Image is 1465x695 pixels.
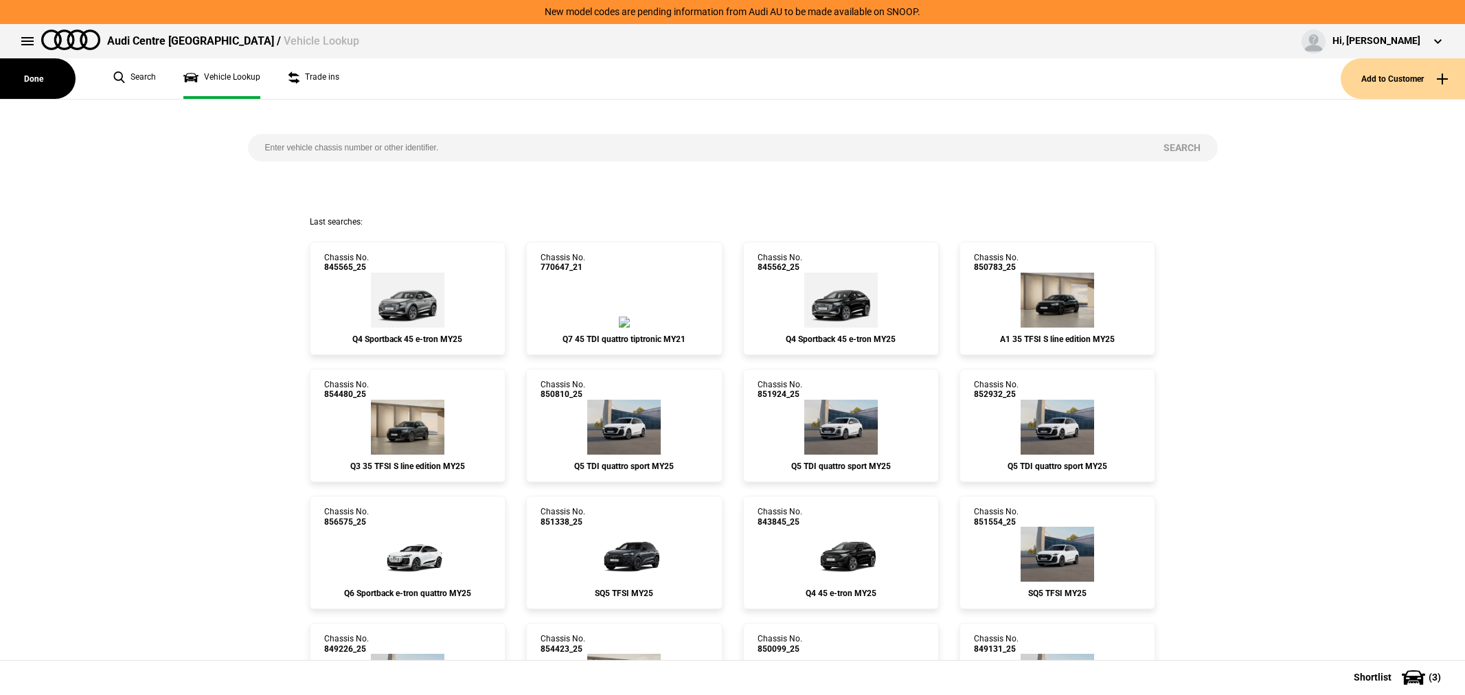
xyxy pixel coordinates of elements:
[324,517,369,527] span: 856575_25
[1021,273,1094,328] img: Audi_GBACHG_25_ZV_0E0E_PS1_WA9_PX2_N4M_2Z7_C5Q_(Nadin:_2Z7_C43_C5Q_N4M_PS1_PX2_WA9)_ext.png
[974,389,1019,399] span: 852932_25
[758,644,802,654] span: 850099_25
[758,462,924,471] div: Q5 TDI quattro sport MY25
[974,262,1019,272] span: 850783_25
[371,400,444,455] img: Audi_F3BCCX_25LE_FZ_6Y6Y_3FU_6FJ_3S2_V72_WN8_(Nadin:_3FU_3S2_6FJ_C62_V72_WN8)_ext.png
[541,462,707,471] div: Q5 TDI quattro sport MY25
[183,58,260,99] a: Vehicle Lookup
[324,380,369,400] div: Chassis No.
[587,400,661,455] img: Audi_GUBAUY_25S_GX_Z9Z9_PAH_5MB_6FJ_WXC_PWL_H65_CB2_(Nadin:_5MB_6FJ_C56_CB2_H65_PAH_PWL_WXC)_ext.png
[804,273,878,328] img: Audi_F4NA53_25_EI_0E0E_WA7_PWK_PY5_PYY_2FS_(Nadin:_2FS_C18_PWK_PY5_PYY_S7E_WA7)_ext.png
[113,58,156,99] a: Search
[366,527,448,582] img: Audi_GFNA38_25_GX_2Y2Y_WA2_WA7_VW5_PAJ_PYH_V39_(Nadin:_C06_PAJ_PYH_V39_VW5_WA2_WA7)_ext.png
[541,262,585,272] span: 770647_21
[324,634,369,654] div: Chassis No.
[1146,134,1218,161] button: Search
[541,507,585,527] div: Chassis No.
[974,253,1019,273] div: Chassis No.
[324,462,491,471] div: Q3 35 TFSI S line edition MY25
[1333,660,1465,694] button: Shortlist(3)
[284,34,359,47] span: Vehicle Lookup
[1354,672,1392,682] span: Shortlist
[324,589,491,598] div: Q6 Sportback e-tron quattro MY25
[324,262,369,272] span: 845565_25
[974,462,1141,471] div: Q5 TDI quattro sport MY25
[541,389,585,399] span: 850810_25
[619,317,630,328] img: Audi_4MGAG2_21_FZ_0Q0Q_XP_(Nadin:_C53)_ext.png
[324,334,491,344] div: Q4 Sportback 45 e-tron MY25
[758,334,924,344] div: Q4 Sportback 45 e-tron MY25
[974,380,1019,400] div: Chassis No.
[974,644,1019,654] span: 849131_25
[1341,58,1465,99] button: Add to Customer
[1021,400,1094,455] img: Audi_GUBAUY_25S_GX_Z9Z9_PAH_WA7_5MB_6FJ_WXC_PWL_F80_H65_(Nadin:_5MB_6FJ_C56_F80_H65_PAH_PWL_WA7_W...
[758,589,924,598] div: Q4 45 e-tron MY25
[310,217,363,227] span: Last searches:
[758,517,802,527] span: 843845_25
[1021,527,1094,582] img: Audi_GUBS5Y_25S_GX_2Y2Y_PAH_5MK_WA2_6FJ_53A_PYH_PWO_(Nadin:_53A_5MK_6FJ_C56_PAH_PWO_PYH_WA2)_ext.png
[541,253,585,273] div: Chassis No.
[541,644,585,654] span: 854423_25
[804,400,878,455] img: Audi_GUBAUY_25S_GX_Z9Z9_5MB_WXC_PWL_H65_CB2_(Nadin:_5MB_C56_CB2_H65_PWL_WXC)_ext.png
[1429,672,1441,682] span: ( 3 )
[974,334,1141,344] div: A1 35 TFSI S line edition MY25
[541,634,585,654] div: Chassis No.
[288,58,339,99] a: Trade ins
[974,517,1019,527] span: 851554_25
[758,262,802,272] span: 845562_25
[324,507,369,527] div: Chassis No.
[758,253,802,273] div: Chassis No.
[324,253,369,273] div: Chassis No.
[758,389,802,399] span: 851924_25
[799,527,882,582] img: Audi_F4BA53_25_EI_0E0E_4ZD_WA7_WA2_3S2_PWK_PY5_PYY_QQ9_55K_2FS_(Nadin:_2FS_3S2_4ZD_55K_C15_PWK_PY...
[248,134,1146,161] input: Enter vehicle chassis number or other identifier.
[1332,34,1420,48] div: Hi, [PERSON_NAME]
[107,34,359,49] div: Audi Centre [GEOGRAPHIC_DATA] /
[583,527,666,582] img: Audi_GUBS5Y_25S_GX_N7N7_PAH_2MB_5MK_WA2_3Y4_6FJ_PQ7_53A_PYH_PWO_Y4T_(Nadin:_2MB_3Y4_53A_5MK_6FJ_C...
[758,380,802,400] div: Chassis No.
[974,589,1141,598] div: SQ5 TFSI MY25
[541,517,585,527] span: 851338_25
[371,273,444,328] img: Audi_F4NA53_25_AO_2L2L_WA7_FB5_PY5_PYY_(Nadin:_C18_FB5_PY5_PYY_S7E_WA7)_ext.png
[974,507,1019,527] div: Chassis No.
[758,634,802,654] div: Chassis No.
[324,389,369,399] span: 854480_25
[541,334,707,344] div: Q7 45 TDI quattro tiptronic MY21
[41,30,100,50] img: audi.png
[758,507,802,527] div: Chassis No.
[541,589,707,598] div: SQ5 TFSI MY25
[541,380,585,400] div: Chassis No.
[324,644,369,654] span: 849226_25
[974,634,1019,654] div: Chassis No.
